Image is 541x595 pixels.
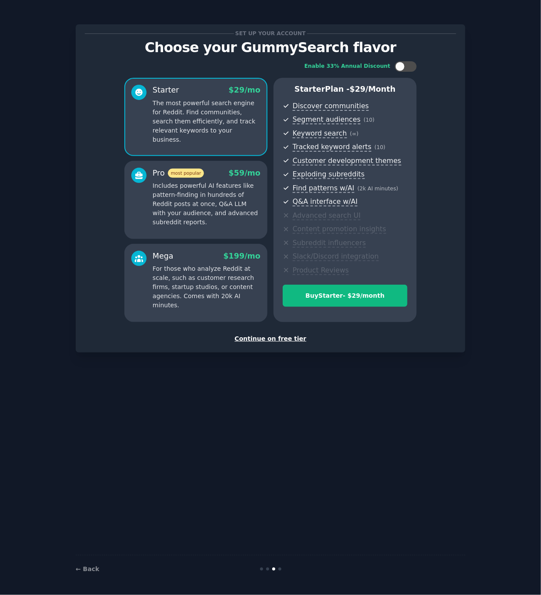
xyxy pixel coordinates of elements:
[283,285,407,307] button: BuyStarter- $29/month
[293,184,354,193] span: Find patterns w/AI
[293,266,349,275] span: Product Reviews
[234,29,307,38] span: Set up your account
[350,85,396,93] span: $ 29 /month
[224,252,260,260] span: $ 199 /mo
[293,143,371,152] span: Tracked keyword alerts
[357,186,398,192] span: ( 2k AI minutes )
[293,170,364,179] span: Exploding subreddits
[293,225,386,234] span: Content promotion insights
[283,84,407,95] p: Starter Plan -
[153,181,260,227] p: Includes powerful AI features like pattern-finding in hundreds of Reddit posts at once, Q&A LLM w...
[374,144,385,150] span: ( 10 )
[293,197,357,206] span: Q&A interface w/AI
[229,86,260,94] span: $ 29 /mo
[364,117,374,123] span: ( 10 )
[283,291,407,300] div: Buy Starter - $ 29 /month
[153,99,260,144] p: The most powerful search engine for Reddit. Find communities, search them efficiently, and track ...
[293,211,361,220] span: Advanced search UI
[153,251,174,262] div: Mega
[153,168,204,179] div: Pro
[293,252,379,261] span: Slack/Discord integration
[293,115,361,124] span: Segment audiences
[229,169,260,177] span: $ 59 /mo
[350,131,359,137] span: ( ∞ )
[293,239,366,248] span: Subreddit influencers
[304,63,391,70] div: Enable 33% Annual Discount
[153,264,260,310] p: For those who analyze Reddit at scale, such as customer research firms, startup studios, or conte...
[153,85,179,96] div: Starter
[76,565,99,572] a: ← Back
[293,129,347,138] span: Keyword search
[293,102,369,111] span: Discover communities
[85,334,456,343] div: Continue on free tier
[85,40,456,55] p: Choose your GummySearch flavor
[168,169,204,178] span: most popular
[293,156,401,166] span: Customer development themes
